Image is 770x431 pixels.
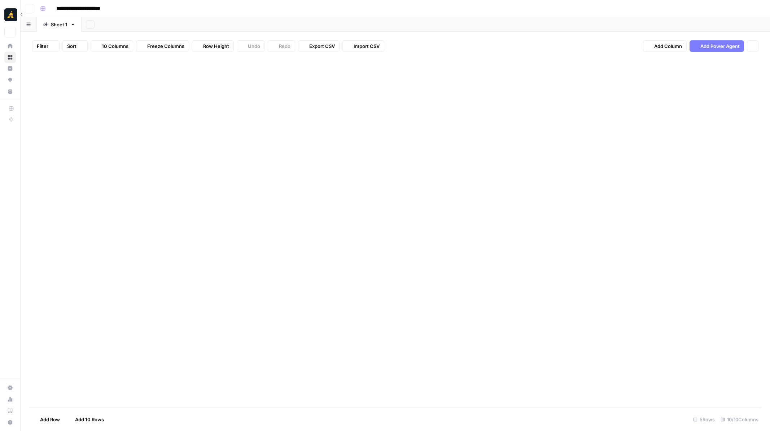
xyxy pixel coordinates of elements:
a: Opportunities [4,74,16,86]
span: Import CSV [354,43,380,50]
span: Add Row [40,416,60,423]
button: Sort [62,40,88,52]
button: Add 10 Rows [64,414,108,425]
div: 5 Rows [690,414,718,425]
span: Add Power Agent [700,43,740,50]
a: Browse [4,52,16,63]
button: Help + Support [4,417,16,428]
button: Import CSV [342,40,384,52]
span: Sort [67,43,76,50]
span: Freeze Columns [147,43,184,50]
button: Undo [237,40,265,52]
span: Redo [279,43,290,50]
button: Add Row [29,414,64,425]
span: Row Height [203,43,229,50]
a: Home [4,40,16,52]
button: Add Power Agent [690,40,744,52]
img: Marketers in Demand Logo [4,8,17,21]
div: 10/10 Columns [718,414,761,425]
a: Insights [4,63,16,74]
button: Add Column [643,40,687,52]
button: Row Height [192,40,234,52]
button: Redo [268,40,295,52]
span: Export CSV [309,43,335,50]
a: Your Data [4,86,16,97]
button: Filter [32,40,60,52]
span: Add Column [654,43,682,50]
a: Learning Hub [4,405,16,417]
span: Filter [37,43,48,50]
span: Add 10 Rows [75,416,104,423]
a: Settings [4,382,16,394]
span: Undo [248,43,260,50]
span: 10 Columns [102,43,128,50]
button: 10 Columns [91,40,133,52]
button: Workspace: Marketers in Demand [4,6,16,24]
button: Export CSV [298,40,340,52]
a: Usage [4,394,16,405]
a: Sheet 1 [37,17,82,32]
div: Sheet 1 [51,21,67,28]
button: Freeze Columns [136,40,189,52]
